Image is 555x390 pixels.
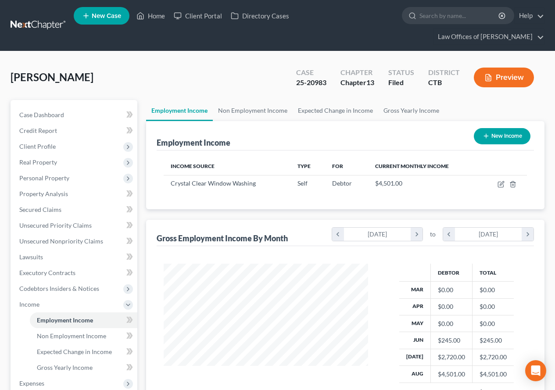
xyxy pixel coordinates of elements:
[132,8,169,24] a: Home
[472,315,514,332] td: $0.00
[525,360,546,381] div: Open Intercom Messenger
[438,336,465,345] div: $245.00
[443,228,455,241] i: chevron_left
[366,78,374,86] span: 13
[399,298,431,315] th: Apr
[19,206,61,213] span: Secured Claims
[157,137,230,148] div: Employment Income
[296,68,326,78] div: Case
[12,265,137,281] a: Executory Contracts
[472,332,514,349] td: $245.00
[472,282,514,298] td: $0.00
[37,316,93,324] span: Employment Income
[419,7,500,24] input: Search by name...
[171,179,256,187] span: Crystal Clear Window Washing
[411,228,423,241] i: chevron_right
[344,228,411,241] div: [DATE]
[37,364,93,371] span: Gross Yearly Income
[340,68,374,78] div: Chapter
[11,71,93,83] span: [PERSON_NAME]
[12,186,137,202] a: Property Analysis
[213,100,293,121] a: Non Employment Income
[297,163,311,169] span: Type
[37,332,106,340] span: Non Employment Income
[438,353,465,361] div: $2,720.00
[37,348,112,355] span: Expected Change in Income
[399,315,431,332] th: May
[332,179,352,187] span: Debtor
[430,264,472,281] th: Debtor
[515,8,544,24] a: Help
[19,253,43,261] span: Lawsuits
[430,230,436,239] span: to
[474,128,530,144] button: New Income
[388,78,414,88] div: Filed
[472,349,514,365] td: $2,720.00
[12,218,137,233] a: Unsecured Priority Claims
[19,127,57,134] span: Credit Report
[19,190,68,197] span: Property Analysis
[19,111,64,118] span: Case Dashboard
[399,332,431,349] th: Jun
[157,233,288,243] div: Gross Employment Income By Month
[92,13,121,19] span: New Case
[296,78,326,88] div: 25-20983
[12,249,137,265] a: Lawsuits
[332,228,344,241] i: chevron_left
[19,222,92,229] span: Unsecured Priority Claims
[332,163,343,169] span: For
[12,123,137,139] a: Credit Report
[171,163,215,169] span: Income Source
[226,8,294,24] a: Directory Cases
[340,78,374,88] div: Chapter
[472,264,514,281] th: Total
[146,100,213,121] a: Employment Income
[438,302,465,311] div: $0.00
[428,78,460,88] div: CTB
[399,349,431,365] th: [DATE]
[474,68,534,87] button: Preview
[19,285,99,292] span: Codebtors Insiders & Notices
[19,174,69,182] span: Personal Property
[375,163,449,169] span: Current Monthly Income
[375,179,402,187] span: $4,501.00
[19,143,56,150] span: Client Profile
[399,282,431,298] th: Mar
[19,269,75,276] span: Executory Contracts
[428,68,460,78] div: District
[472,298,514,315] td: $0.00
[297,179,308,187] span: Self
[472,366,514,383] td: $4,501.00
[19,158,57,166] span: Real Property
[30,312,137,328] a: Employment Income
[293,100,378,121] a: Expected Change in Income
[19,301,39,308] span: Income
[438,286,465,294] div: $0.00
[388,68,414,78] div: Status
[30,328,137,344] a: Non Employment Income
[19,237,103,245] span: Unsecured Nonpriority Claims
[12,107,137,123] a: Case Dashboard
[438,370,465,379] div: $4,501.00
[455,228,522,241] div: [DATE]
[12,233,137,249] a: Unsecured Nonpriority Claims
[438,319,465,328] div: $0.00
[30,344,137,360] a: Expected Change in Income
[30,360,137,376] a: Gross Yearly Income
[399,366,431,383] th: Aug
[378,100,444,121] a: Gross Yearly Income
[522,228,534,241] i: chevron_right
[12,202,137,218] a: Secured Claims
[433,29,544,45] a: Law Offices of [PERSON_NAME]
[169,8,226,24] a: Client Portal
[19,379,44,387] span: Expenses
